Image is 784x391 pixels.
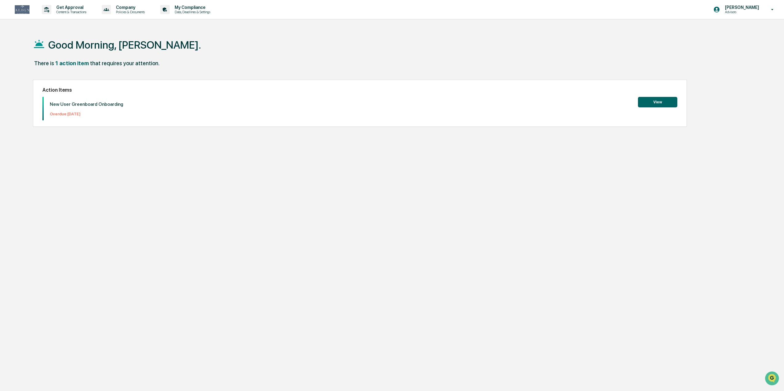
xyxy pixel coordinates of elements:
[6,47,17,58] img: 1746055101610-c473b297-6a78-478c-a979-82029cc54cd1
[12,89,39,95] span: Data Lookup
[90,60,160,66] div: that requires your attention.
[51,78,76,84] span: Attestations
[12,78,40,84] span: Preclearance
[15,5,30,14] img: logo
[48,39,201,51] h1: Good Morning, [PERSON_NAME].
[4,87,41,98] a: 🔎Data Lookup
[638,99,677,105] a: View
[21,47,101,53] div: Start new chat
[6,90,11,95] div: 🔎
[50,112,123,116] p: Overdue: [DATE]
[34,60,54,66] div: There is
[51,10,89,14] p: Content & Transactions
[720,5,762,10] p: [PERSON_NAME]
[55,60,89,66] div: 1 action item
[720,10,762,14] p: Advisors
[4,75,42,86] a: 🖐️Preclearance
[42,75,79,86] a: 🗄️Attestations
[6,78,11,83] div: 🖐️
[21,53,78,58] div: We're available if you need us!
[50,102,123,107] p: New User Greenboard Onboarding
[45,78,49,83] div: 🗄️
[6,13,112,23] p: How can we help?
[111,10,148,14] p: Policies & Documents
[638,97,677,107] button: View
[61,104,74,109] span: Pylon
[42,87,678,93] h2: Action Items
[170,5,213,10] p: My Compliance
[51,5,89,10] p: Get Approval
[170,10,213,14] p: Data, Deadlines & Settings
[111,5,148,10] p: Company
[764,371,781,387] iframe: Open customer support
[105,49,112,56] button: Start new chat
[43,104,74,109] a: Powered byPylon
